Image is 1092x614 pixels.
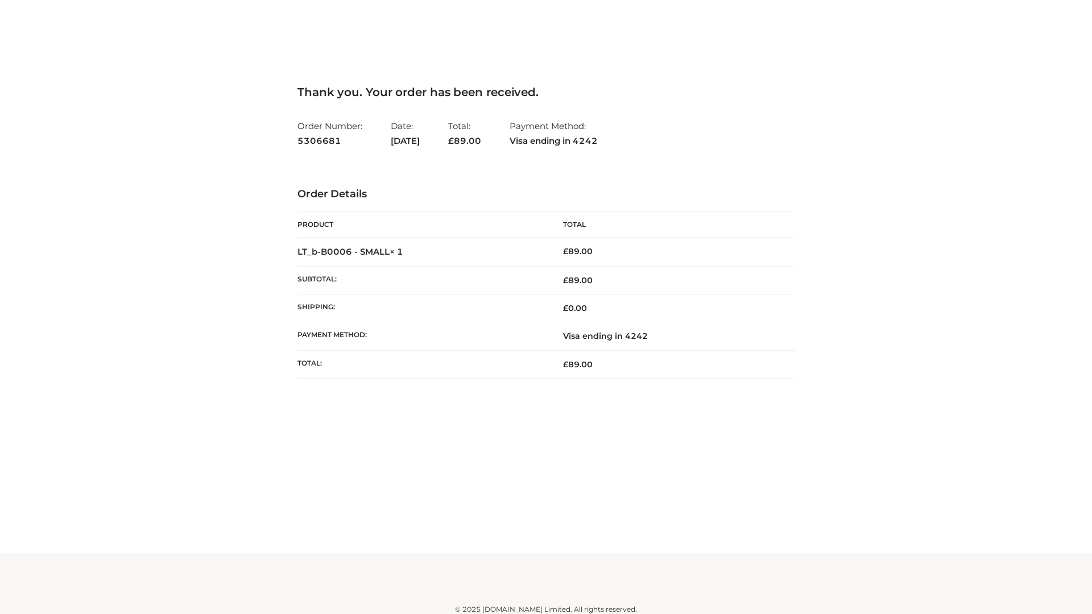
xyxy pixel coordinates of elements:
li: Date: [391,116,420,151]
strong: Visa ending in 4242 [510,134,598,148]
bdi: 0.00 [563,303,587,313]
h3: Thank you. Your order has been received. [297,85,795,99]
span: 89.00 [563,359,593,370]
th: Product [297,212,546,238]
span: £ [563,275,568,285]
th: Total [546,212,795,238]
li: Order Number: [297,116,362,151]
bdi: 89.00 [563,246,593,256]
th: Total: [297,350,546,378]
th: Payment method: [297,322,546,350]
strong: × 1 [390,246,403,257]
strong: 5306681 [297,134,362,148]
span: £ [563,246,568,256]
span: £ [563,303,568,313]
th: Shipping: [297,294,546,322]
strong: [DATE] [391,134,420,148]
li: Total: [448,116,481,151]
h3: Order Details [297,188,795,201]
strong: LT_b-B0006 - SMALL [297,246,403,257]
th: Subtotal: [297,266,546,294]
span: £ [448,135,454,146]
li: Payment Method: [510,116,598,151]
td: Visa ending in 4242 [546,322,795,350]
span: £ [563,359,568,370]
span: 89.00 [448,135,481,146]
span: 89.00 [563,275,593,285]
